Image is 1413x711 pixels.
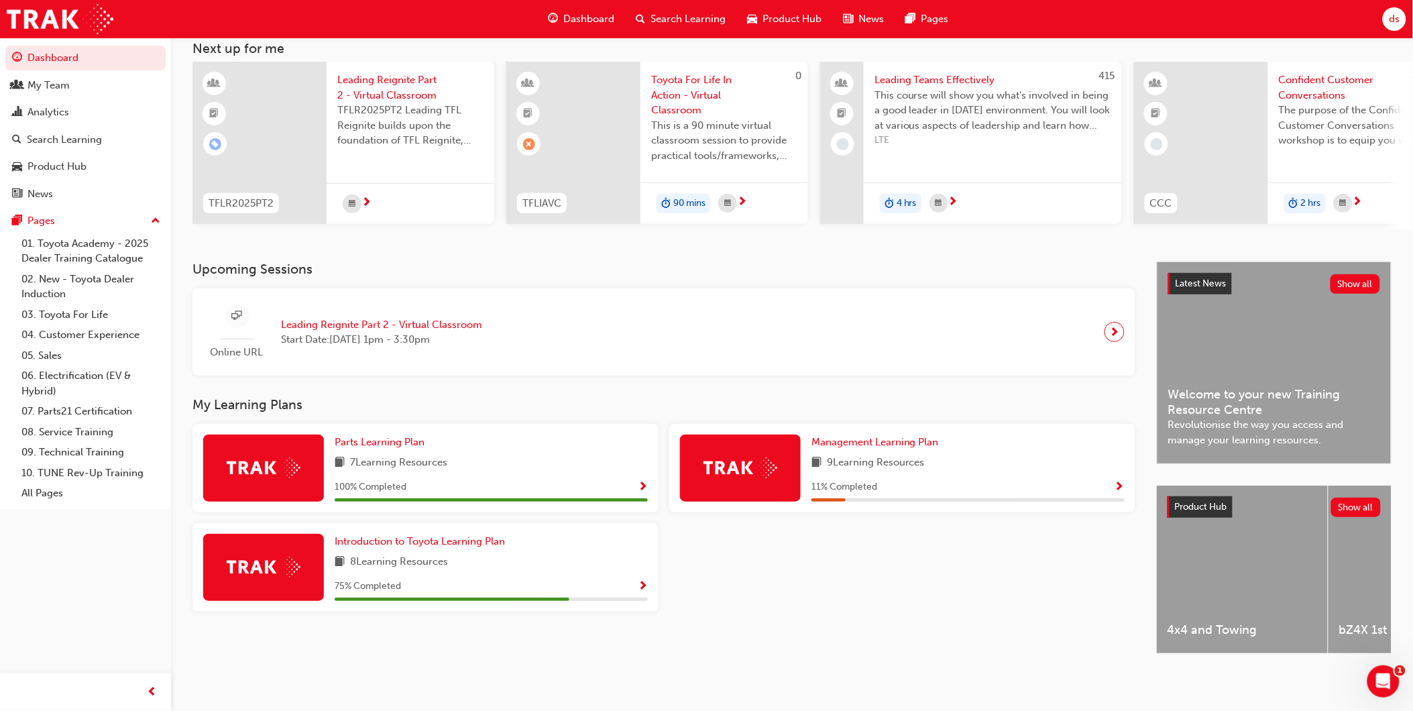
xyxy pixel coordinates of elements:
[335,579,401,594] span: 75 % Completed
[651,118,797,164] span: This is a 90 minute virtual classroom session to provide practical tools/frameworks, behaviours a...
[16,345,166,366] a: 05. Sales
[5,209,166,233] button: Pages
[651,72,797,118] span: Toyota For Life In Action - Virtual Classroom
[12,188,22,201] span: news-icon
[7,4,113,34] img: Trak
[361,197,372,209] span: next-icon
[16,269,166,305] a: 02. New - Toyota Dealer Induction
[350,554,448,571] span: 8 Learning Resources
[563,11,614,27] span: Dashboard
[1383,7,1406,31] button: ds
[524,105,533,123] span: booktick-icon
[811,436,939,448] span: Management Learning Plan
[209,196,274,211] span: TFLR2025PT2
[16,442,166,463] a: 09. Technical Training
[1353,197,1363,209] span: next-icon
[832,5,895,33] a: news-iconNews
[811,435,944,450] a: Management Learning Plan
[5,154,166,179] a: Product Hub
[1168,417,1380,447] span: Revolutionise the way you access and manage your learning resources.
[673,196,705,211] span: 90 mins
[1110,323,1120,341] span: next-icon
[16,401,166,422] a: 07. Parts21 Certification
[1331,274,1381,294] button: Show all
[5,43,166,209] button: DashboardMy TeamAnalyticsSearch LearningProduct HubNews
[921,11,948,27] span: Pages
[1157,486,1328,653] a: 4x4 and Towing
[638,479,648,496] button: Show Progress
[638,578,648,595] button: Show Progress
[203,299,1125,366] a: Online URLLeading Reignite Part 2 - Virtual ClassroomStart Date:[DATE] 1pm - 3:30pm
[1151,138,1163,150] span: learningRecordVerb_NONE-icon
[1099,70,1115,82] span: 415
[1168,622,1317,638] span: 4x4 and Towing
[210,105,219,123] span: booktick-icon
[874,72,1111,88] span: Leading Teams Effectively
[1289,195,1298,213] span: duration-icon
[210,75,219,93] span: learningResourceType_INSTRUCTOR_LED-icon
[661,195,671,213] span: duration-icon
[522,196,561,211] span: TFLIAVC
[1395,665,1406,676] span: 1
[1115,482,1125,494] span: Show Progress
[762,11,822,27] span: Product Hub
[192,397,1135,413] h3: My Learning Plans
[148,684,158,701] span: prev-icon
[5,182,166,207] a: News
[523,138,535,150] span: learningRecordVerb_ABSENT-icon
[895,5,959,33] a: pages-iconPages
[350,455,447,472] span: 7 Learning Resources
[1151,75,1161,93] span: learningResourceType_INSTRUCTOR_LED-icon
[827,455,925,472] span: 9 Learning Resources
[838,75,847,93] span: people-icon
[5,127,166,152] a: Search Learning
[5,46,166,70] a: Dashboard
[1157,262,1392,464] a: Latest NewsShow allWelcome to your new Training Resource CentreRevolutionise the way you access a...
[1301,196,1321,211] span: 2 hrs
[12,161,22,173] span: car-icon
[1168,496,1381,518] a: Product HubShow all
[506,62,808,224] a: 0TFLIAVCToyota For Life In Action - Virtual ClassroomThis is a 90 minute virtual classroom sessio...
[335,455,345,472] span: book-icon
[651,11,726,27] span: Search Learning
[27,78,70,93] div: My Team
[12,80,22,92] span: people-icon
[837,138,849,150] span: learningRecordVerb_NONE-icon
[171,41,1413,56] h3: Next up for me
[5,73,166,98] a: My Team
[335,435,430,450] a: Parts Learning Plan
[16,325,166,345] a: 04. Customer Experience
[27,132,102,148] div: Search Learning
[227,557,300,578] img: Trak
[192,62,494,224] a: TFLR2025PT2Leading Reignite Part 2 - Virtual ClassroomTFLR2025PT2 Leading TFL Reignite builds upo...
[1151,105,1161,123] span: booktick-icon
[16,233,166,269] a: 01. Toyota Academy - 2025 Dealer Training Catalogue
[638,482,648,494] span: Show Progress
[16,422,166,443] a: 08. Service Training
[12,215,22,227] span: pages-icon
[337,72,484,103] span: Leading Reignite Part 2 - Virtual Classroom
[936,195,942,212] span: calendar-icon
[905,11,915,28] span: pages-icon
[1168,387,1380,417] span: Welcome to your new Training Resource Centre
[209,138,221,150] span: learningRecordVerb_ENROLL-icon
[335,436,425,448] span: Parts Learning Plan
[1389,11,1400,27] span: ds
[16,483,166,504] a: All Pages
[537,5,625,33] a: guage-iconDashboard
[1115,479,1125,496] button: Show Progress
[227,457,300,478] img: Trak
[16,305,166,325] a: 03. Toyota For Life
[625,5,736,33] a: search-iconSearch Learning
[151,213,160,230] span: up-icon
[703,457,777,478] img: Trak
[27,186,53,202] div: News
[811,455,822,472] span: book-icon
[874,88,1111,133] span: This course will show you what's involved in being a good leader in [DATE] environment. You will ...
[335,534,510,549] a: Introduction to Toyota Learning Plan
[27,105,69,120] div: Analytics
[335,535,505,547] span: Introduction to Toyota Learning Plan
[1340,195,1347,212] span: calendar-icon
